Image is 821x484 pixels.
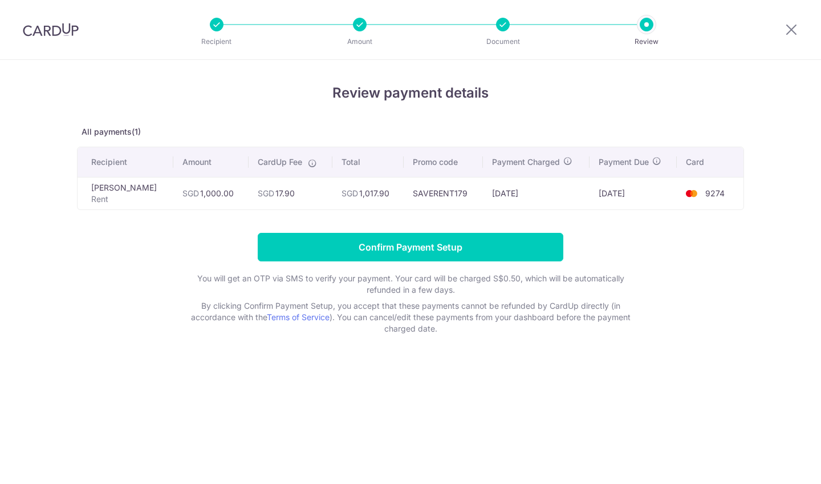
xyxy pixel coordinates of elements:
p: All payments(1) [77,126,744,138]
img: <span class="translation_missing" title="translation missing: en.account_steps.new_confirm_form.b... [680,187,703,200]
p: Amount [318,36,402,47]
td: [PERSON_NAME] [78,177,173,209]
a: Terms of Service [267,312,330,322]
p: You will get an OTP via SMS to verify your payment. Your card will be charged S$0.50, which will ... [182,273,639,296]
p: Rent [91,193,164,205]
td: SAVERENT179 [404,177,482,209]
span: Payment Charged [492,156,560,168]
p: By clicking Confirm Payment Setup, you accept that these payments cannot be refunded by CardUp di... [182,300,639,334]
th: Total [332,147,404,177]
td: 1,000.00 [173,177,249,209]
span: CardUp Fee [258,156,302,168]
th: Amount [173,147,249,177]
span: Payment Due [599,156,649,168]
th: Card [677,147,743,177]
input: Confirm Payment Setup [258,233,563,261]
td: 17.90 [249,177,332,209]
td: [DATE] [483,177,590,209]
p: Recipient [174,36,259,47]
p: Document [461,36,545,47]
td: [DATE] [590,177,677,209]
p: Review [604,36,689,47]
span: 9274 [705,188,725,198]
img: CardUp [23,23,79,37]
span: SGD [342,188,358,198]
th: Recipient [78,147,173,177]
span: SGD [182,188,199,198]
h4: Review payment details [77,83,744,103]
span: SGD [258,188,274,198]
td: 1,017.90 [332,177,404,209]
th: Promo code [404,147,482,177]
